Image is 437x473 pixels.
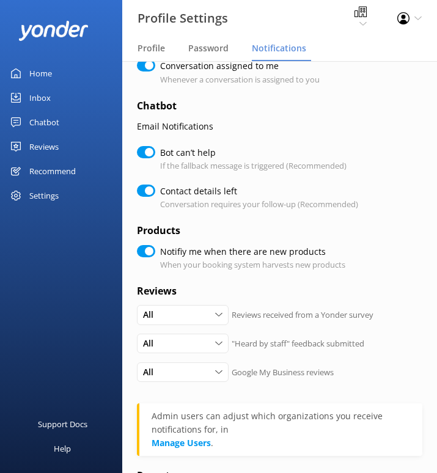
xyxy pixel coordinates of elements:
div: Admin users can adjust which organizations you receive notifications for, in [152,409,410,436]
h4: Reviews [137,284,422,299]
div: Support Docs [38,412,87,436]
label: Contact details left [160,185,352,198]
p: Google My Business reviews [232,366,334,379]
p: Whenever a conversation is assigned to you [160,73,320,86]
p: If the fallback message is triggered (Recommended) [160,159,347,172]
a: Manage Users [152,437,211,449]
img: yonder-white-logo.png [18,21,89,41]
div: Recommend [29,159,76,183]
span: Password [188,42,229,54]
p: "Heard by staff" feedback submitted [232,337,364,350]
span: All [143,337,161,350]
div: . [152,409,410,450]
h3: Profile Settings [138,9,228,28]
h4: Chatbot [137,98,422,114]
span: Notifications [252,42,306,54]
label: Bot can’t help [160,146,340,159]
p: When your booking system harvests new products [160,258,345,271]
span: All [143,308,161,321]
div: Home [29,61,52,86]
span: Profile [138,42,165,54]
div: Settings [29,183,59,208]
p: Email Notifications [137,120,422,133]
p: Conversation requires your follow-up (Recommended) [160,198,358,211]
div: Reviews [29,134,59,159]
div: Chatbot [29,110,59,134]
div: Inbox [29,86,51,110]
div: Help [54,436,71,461]
span: All [143,365,161,379]
h4: Products [137,223,422,239]
p: Reviews received from a Yonder survey [232,309,373,321]
label: Conversation assigned to me [160,59,314,73]
label: Notifiy me when there are new products [160,245,339,258]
